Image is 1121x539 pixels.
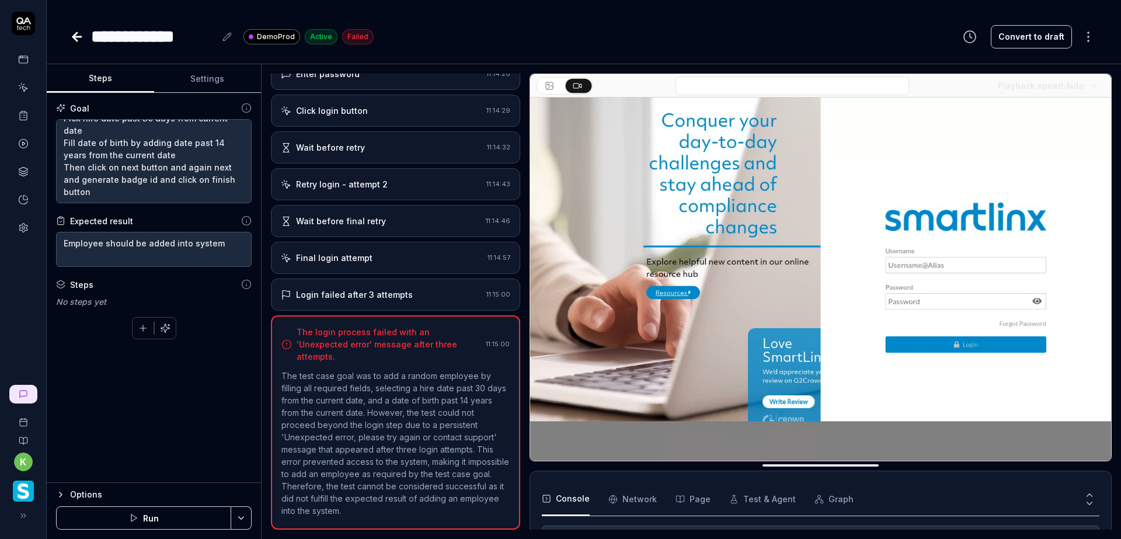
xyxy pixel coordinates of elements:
[486,180,510,188] time: 11:14:43
[56,295,252,308] div: No steps yet
[296,178,388,190] div: Retry login - attempt 2
[70,279,93,291] div: Steps
[729,483,796,516] button: Test & Agent
[70,102,89,114] div: Goal
[5,408,41,427] a: Book a call with us
[956,25,984,48] button: View version history
[296,105,368,117] div: Click login button
[486,106,510,114] time: 11:14:29
[47,65,154,93] button: Steps
[342,29,374,44] div: Failed
[5,427,41,446] a: Documentation
[488,253,510,262] time: 11:14:57
[296,215,386,227] div: Wait before final retry
[70,215,133,227] div: Expected result
[281,370,510,517] p: The test case goal was to add a random employee by filling all required fields, selecting a hire ...
[486,290,510,298] time: 11:15:00
[542,483,590,516] button: Console
[296,288,413,301] div: Login failed after 3 attempts
[296,141,365,154] div: Wait before retry
[56,506,231,530] button: Run
[9,385,37,404] a: New conversation
[991,25,1072,48] button: Convert to draft
[305,29,337,44] div: Active
[608,483,657,516] button: Network
[814,483,854,516] button: Graph
[13,481,34,502] img: Smartlinx Logo
[486,69,510,78] time: 11:14:26
[5,471,41,504] button: Smartlinx Logo
[70,488,252,502] div: Options
[676,483,711,516] button: Page
[297,326,481,363] div: The login process failed with an 'Unexpected error' message after three attempts.
[486,217,510,225] time: 11:14:46
[486,340,510,348] time: 11:15:00
[154,65,262,93] button: Settings
[296,252,372,264] div: Final login attempt
[998,79,1084,92] div: Playback speed:
[14,453,33,471] button: k
[487,143,510,151] time: 11:14:32
[243,29,300,44] a: DemoProd
[257,32,295,42] span: DemoProd
[56,488,252,502] button: Options
[296,68,360,80] div: Enter password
